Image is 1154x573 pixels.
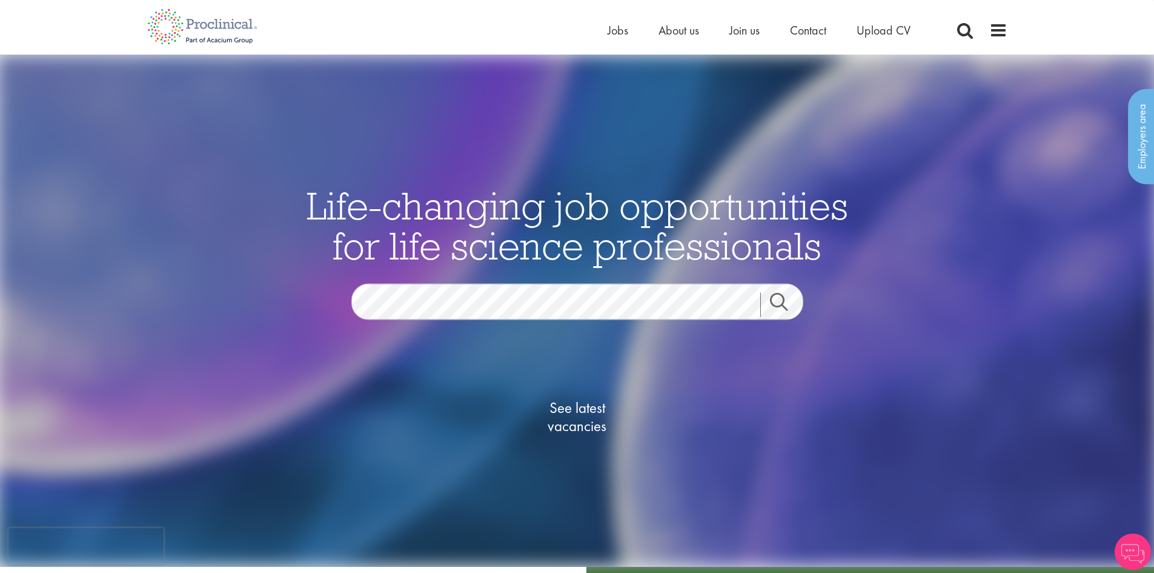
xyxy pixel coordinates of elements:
a: About us [658,22,699,38]
span: See latest vacancies [517,398,638,435]
a: Join us [729,22,760,38]
a: Job search submit button [760,292,812,317]
iframe: reCAPTCHA [8,528,164,565]
img: Chatbot [1115,534,1151,570]
a: Upload CV [857,22,910,38]
a: Contact [790,22,826,38]
a: Jobs [608,22,628,38]
a: See latestvacancies [517,350,638,483]
span: Life-changing job opportunities for life science professionals [307,181,848,269]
